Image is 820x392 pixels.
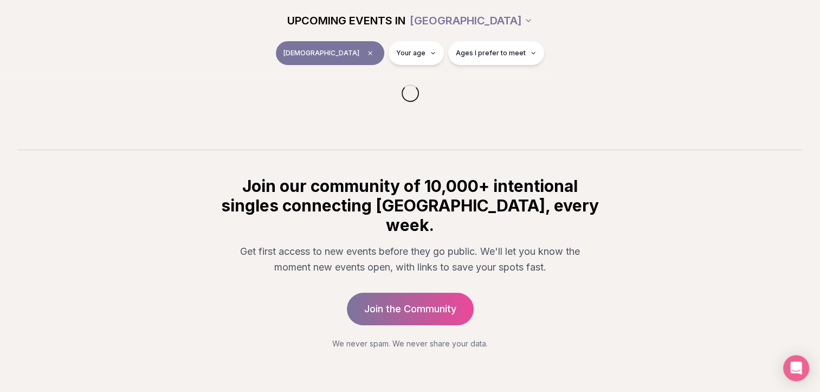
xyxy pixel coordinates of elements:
[287,13,405,28] span: UPCOMING EVENTS IN
[347,293,474,325] a: Join the Community
[228,243,592,275] p: Get first access to new events before they go public. We'll let you know the moment new events op...
[276,41,384,65] button: [DEMOGRAPHIC_DATA]Clear event type filter
[448,41,544,65] button: Ages I prefer to meet
[219,338,601,349] p: We never spam. We never share your data.
[364,47,377,60] span: Clear event type filter
[783,355,809,381] div: Open Intercom Messenger
[283,49,359,57] span: [DEMOGRAPHIC_DATA]
[219,176,601,235] h2: Join our community of 10,000+ intentional singles connecting [GEOGRAPHIC_DATA], every week.
[456,49,526,57] span: Ages I prefer to meet
[389,41,444,65] button: Your age
[410,9,533,33] button: [GEOGRAPHIC_DATA]
[396,49,425,57] span: Your age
